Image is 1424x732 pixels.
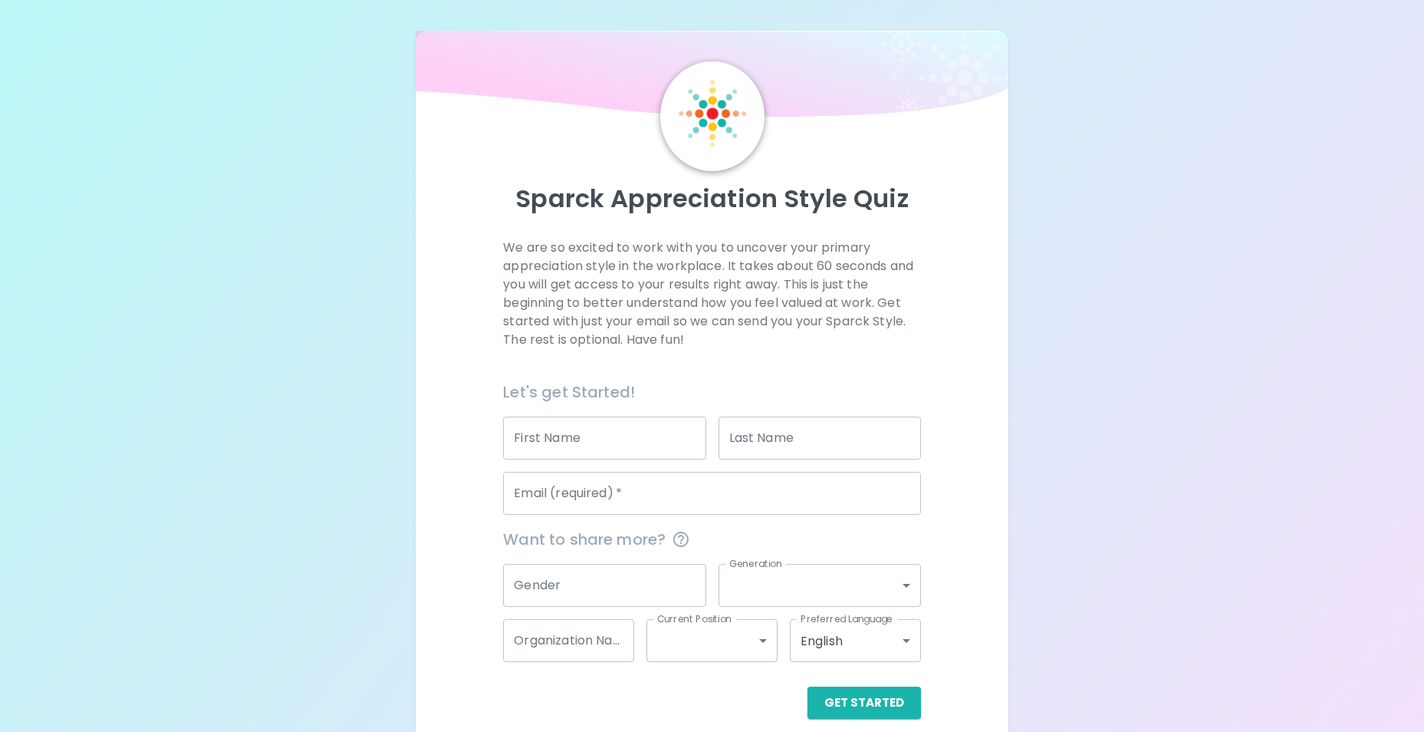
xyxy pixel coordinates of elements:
img: wave [416,31,1009,124]
label: Current Position [657,612,732,625]
span: Want to share more? [503,527,920,552]
p: We are so excited to work with you to uncover your primary appreciation style in the workplace. I... [503,239,920,349]
p: Sparck Appreciation Style Quiz [434,183,991,214]
label: Preferred Language [801,612,893,625]
img: Sparck Logo [679,80,746,147]
h6: Let's get Started! [503,380,920,404]
label: Generation [729,557,782,570]
div: English [790,619,921,662]
button: Get Started [807,687,921,719]
svg: This information is completely confidential and only used for aggregated appreciation studies at ... [672,530,690,549]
